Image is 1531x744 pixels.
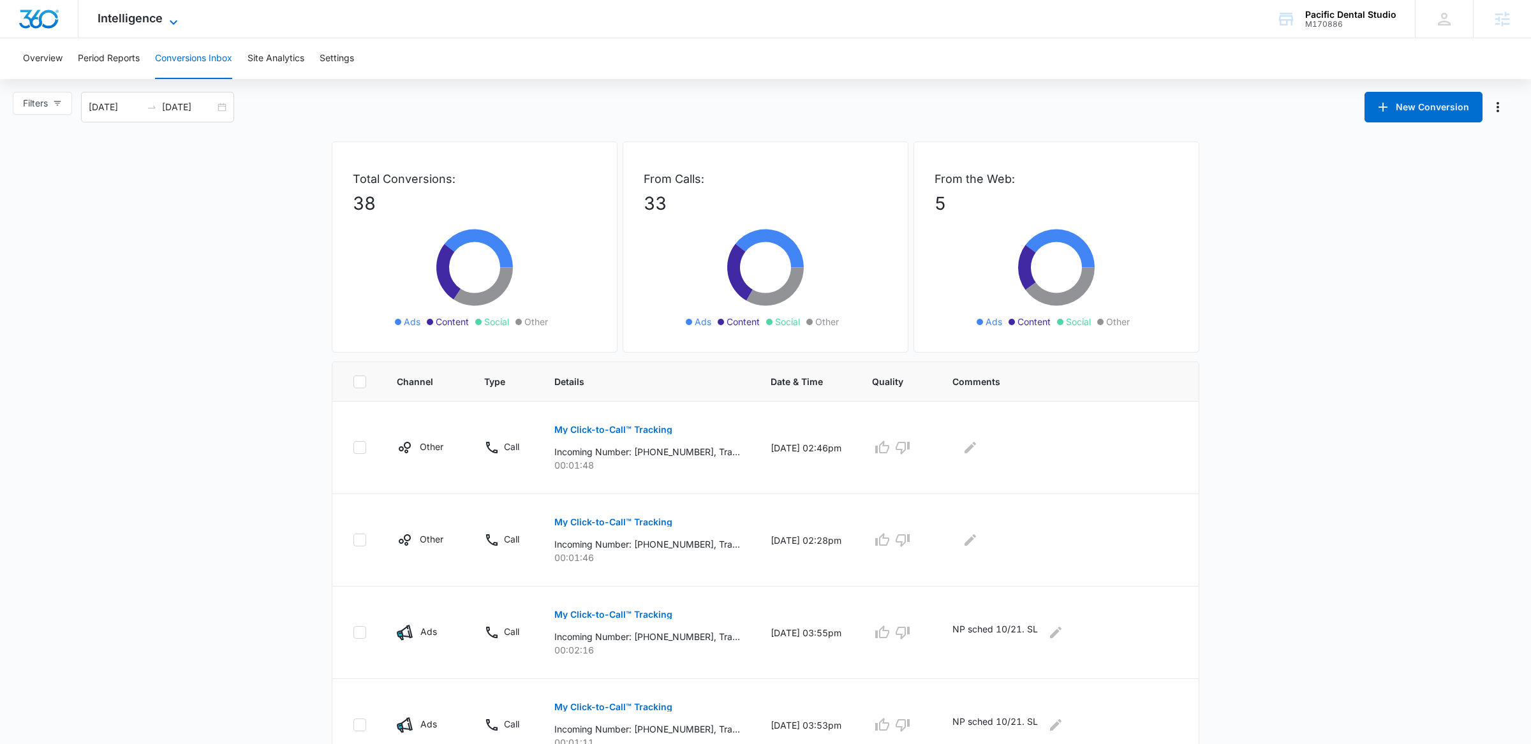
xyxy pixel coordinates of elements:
[1046,715,1066,735] button: Edit Comments
[554,630,740,643] p: Incoming Number: [PHONE_NUMBER], Tracking Number: [PHONE_NUMBER], Ring To: [PHONE_NUMBER], Caller...
[23,38,63,79] button: Overview
[952,375,1160,388] span: Comments
[695,315,711,328] span: Ads
[554,518,672,527] p: My Click-to-Call™ Tracking
[815,315,839,328] span: Other
[727,315,760,328] span: Content
[147,102,157,112] span: to
[98,11,163,25] span: Intelligence
[554,507,672,537] button: My Click-to-Call™ Tracking
[554,703,672,711] p: My Click-to-Call™ Tracking
[775,315,800,328] span: Social
[554,599,672,630] button: My Click-to-Call™ Tracking
[1305,20,1396,29] div: account id
[484,315,509,328] span: Social
[404,315,420,328] span: Ads
[1488,97,1508,117] button: Manage Numbers
[504,625,519,638] p: Call
[872,375,903,388] span: Quality
[320,38,354,79] button: Settings
[554,425,672,434] p: My Click-to-Call™ Tracking
[554,445,740,458] p: Incoming Number: [PHONE_NUMBER], Tracking Number: [PHONE_NUMBER], Ring To: [PHONE_NUMBER], Caller...
[162,100,215,114] input: End date
[1106,315,1130,328] span: Other
[554,458,740,472] p: 00:01:48
[952,715,1038,735] p: NP sched 10/21. SL
[436,315,469,328] span: Content
[420,717,437,731] p: Ads
[1046,622,1066,643] button: Edit Comments
[960,437,980,458] button: Edit Comments
[755,494,857,587] td: [DATE] 02:28pm
[1305,10,1396,20] div: account name
[644,170,887,187] p: From Calls:
[484,375,505,388] span: Type
[13,92,72,115] button: Filters
[420,440,443,453] p: Other
[248,38,304,79] button: Site Analytics
[524,315,548,328] span: Other
[420,532,443,546] p: Other
[89,100,142,114] input: Start date
[147,102,157,112] span: swap-right
[554,537,740,551] p: Incoming Number: [PHONE_NUMBER], Tracking Number: [PHONE_NUMBER], Ring To: [PHONE_NUMBER], Caller...
[23,96,48,110] span: Filters
[504,532,519,546] p: Call
[952,622,1038,643] p: NP sched 10/21. SL
[1017,315,1051,328] span: Content
[78,38,140,79] button: Period Reports
[155,38,232,79] button: Conversions Inbox
[935,190,1178,217] p: 5
[420,625,437,638] p: Ads
[755,587,857,679] td: [DATE] 03:55pm
[960,530,980,550] button: Edit Comments
[771,375,823,388] span: Date & Time
[554,692,672,722] button: My Click-to-Call™ Tracking
[504,440,519,453] p: Call
[554,722,740,736] p: Incoming Number: [PHONE_NUMBER], Tracking Number: [PHONE_NUMBER], Ring To: [PHONE_NUMBER], Caller...
[554,551,740,564] p: 00:01:46
[554,375,721,388] span: Details
[986,315,1002,328] span: Ads
[554,643,740,657] p: 00:02:16
[554,610,672,619] p: My Click-to-Call™ Tracking
[397,375,435,388] span: Channel
[504,717,519,731] p: Call
[935,170,1178,187] p: From the Web:
[755,402,857,494] td: [DATE] 02:46pm
[554,414,672,445] button: My Click-to-Call™ Tracking
[644,190,887,217] p: 33
[1066,315,1091,328] span: Social
[353,190,596,217] p: 38
[353,170,596,187] p: Total Conversions:
[1365,92,1483,122] button: New Conversion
